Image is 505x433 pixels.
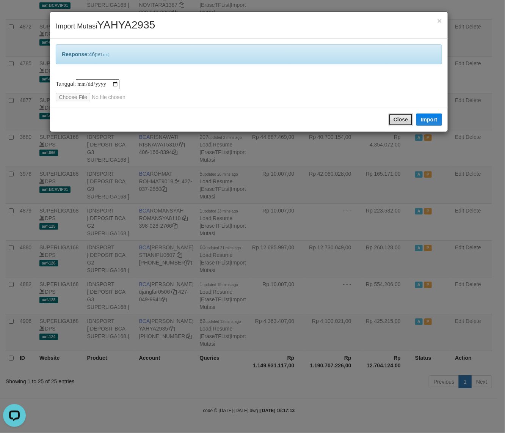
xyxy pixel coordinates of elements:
span: × [437,16,442,25]
button: Import [416,113,442,126]
span: YAHYA2935 [97,19,155,31]
div: 46 [56,44,442,64]
div: Tanggal: [56,79,442,101]
span: [161 ms] [95,53,109,57]
button: Open LiveChat chat widget [3,3,26,26]
span: Import Mutasi [56,22,155,30]
b: Response: [62,51,89,57]
button: Close [437,17,442,25]
button: Close [389,113,413,126]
